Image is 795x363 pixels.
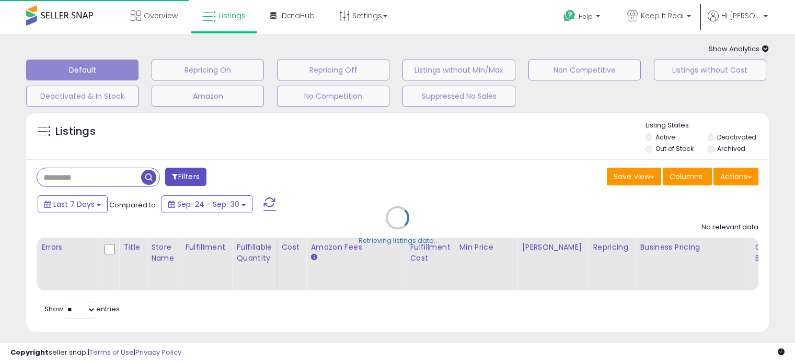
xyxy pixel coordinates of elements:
[555,2,610,34] a: Help
[26,86,139,107] button: Deactivated & In Stock
[89,347,134,357] a: Terms of Use
[10,347,49,357] strong: Copyright
[402,60,515,80] button: Listings without Min/Max
[218,10,246,21] span: Listings
[708,10,768,34] a: Hi [PERSON_NAME]
[135,347,181,357] a: Privacy Policy
[654,60,766,80] button: Listings without Cost
[10,348,181,358] div: seller snap | |
[563,9,576,22] i: Get Help
[277,86,389,107] button: No Competition
[277,60,389,80] button: Repricing Off
[26,60,139,80] button: Default
[528,60,641,80] button: Non Competitive
[579,12,593,21] span: Help
[402,86,515,107] button: Suppressed No Sales
[282,10,315,21] span: DataHub
[721,10,761,21] span: Hi [PERSON_NAME]
[144,10,178,21] span: Overview
[359,236,437,245] div: Retrieving listings data..
[709,44,769,54] span: Show Analytics
[152,60,264,80] button: Repricing On
[641,10,684,21] span: Keep It Real
[152,86,264,107] button: Amazon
